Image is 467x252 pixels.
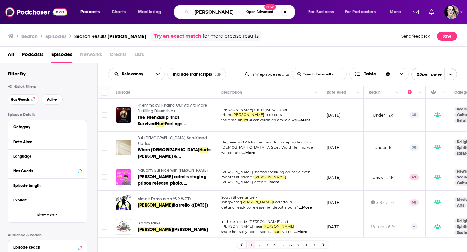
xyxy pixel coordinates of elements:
button: Save [437,32,457,41]
button: open menu [76,7,108,17]
h2: Choose View [349,68,409,80]
div: Episode [116,88,130,96]
span: In this episode [PERSON_NAME] and [PERSON_NAME] hear [221,219,288,229]
div: Search podcasts, credits, & more... [180,5,302,19]
span: Has Guests [11,98,30,101]
span: Hey Friends! Welcome back. In this episode of But [221,140,312,144]
span: Naughty But Nice with [PERSON_NAME] [138,168,208,173]
span: Toggle select row [102,174,107,180]
span: hurt [240,118,247,122]
span: For Podcasters [345,7,376,17]
span: 25 per page [412,69,442,79]
a: 8 [303,241,309,249]
span: The Friendship That Survived [138,115,179,127]
img: Podchaser - Follow, Share and Rate Podcasts [5,6,67,18]
span: Show More [37,213,55,217]
a: 6 [287,241,293,249]
span: ...More [266,180,279,185]
span: ful conversation drove a we [247,118,297,122]
a: Frientimacy: Finding Our Way to More Fulfilling Friendships [138,103,215,114]
button: open menu [108,72,151,76]
div: Description [221,88,242,96]
a: 7 [295,241,301,249]
a: The Friendship That SurvivedHurtFeelings ( [138,114,215,127]
span: [PERSON_NAME] [138,202,173,208]
button: Explicit [13,196,81,204]
span: South Shore singer-songwriter [221,195,257,205]
span: for more precise results [203,32,259,40]
span: Hurt [199,147,208,153]
span: ...More [294,229,307,235]
span: Table [364,72,376,76]
p: [DATE] [327,200,341,205]
span: [PERSON_NAME] cited “ [221,180,266,184]
span: Active [47,98,57,101]
a: But [DEMOGRAPHIC_DATA]: Son-Kissed Stories [138,135,215,147]
a: Almost Famous on 95.9 WATD [138,196,215,202]
span: ...More [242,150,255,155]
span: [PERSON_NAME] [254,175,286,179]
span: Under 1.4k [372,175,393,180]
p: [DATE] [327,145,341,150]
span: Frientimacy: Finding Our Way to More Fulfilling Friendships [138,103,207,113]
a: Arts [454,203,467,208]
span: Bloom Talks [138,221,160,225]
span: Quick Filters [14,85,36,89]
span: share her story about spousal [221,229,273,234]
a: Charts [107,7,129,17]
span: Open Advanced [246,10,273,14]
span: [PERSON_NAME] [232,112,264,117]
div: Has Guests [13,169,76,173]
span: [PERSON_NAME] admits staging prison release photo. ‘Really [138,174,207,192]
span: Almost Famous on 95.9 WATD [138,197,191,201]
span: All [8,49,14,63]
img: User Profile [444,5,459,19]
a: Podcasts [22,49,43,63]
span: [PERSON_NAME] [138,227,173,232]
div: Search Results: [74,33,146,39]
span: For Business [308,7,334,17]
button: open menu [304,7,342,17]
span: [PERSON_NAME] [107,33,146,39]
span: New [264,4,276,10]
a: 1 [248,241,255,249]
span: [PERSON_NAME] sits down with her friend [221,108,287,117]
button: Episode Reach [13,243,81,251]
span: Hurt [156,121,165,127]
h3: Search [21,33,38,39]
span: Logged in as kdaneman [444,5,459,19]
a: 4 [271,241,278,249]
span: Episodes [51,49,72,63]
button: Send feedback [400,31,432,41]
div: Sort Direction [381,68,395,80]
button: Has Guests [8,94,39,105]
button: Active [42,94,63,105]
button: Episode Length [13,181,81,189]
div: Category [13,125,77,129]
span: ...More [298,118,311,123]
a: Show notifications dropdown [426,6,437,17]
span: Toggle select row [102,200,107,205]
a: [PERSON_NAME]Barretto ([DATE]) [138,202,215,209]
span: Under 1.2k [373,113,393,118]
button: Language [13,152,81,160]
a: Bloom Talks [138,221,215,226]
span: Under 1k [374,145,391,150]
div: Reach [369,88,381,96]
button: Column Actions [312,89,320,97]
h2: Choose List sort [108,68,165,80]
span: Podcasts [80,7,100,17]
span: Lists [134,49,144,63]
span: to discuss [264,112,282,117]
a: [PERSON_NAME] admits staging prison release photo. ‘Really [138,174,215,187]
span: Networks [80,49,102,63]
a: Try an exact match [154,32,201,40]
p: 50 [409,199,419,206]
a: Search Results:[PERSON_NAME] [74,33,146,39]
span: the time a [221,118,240,122]
button: Show More [8,208,87,222]
p: -- [411,223,418,230]
span: More [390,7,401,17]
span: Toggle select row [102,145,107,151]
